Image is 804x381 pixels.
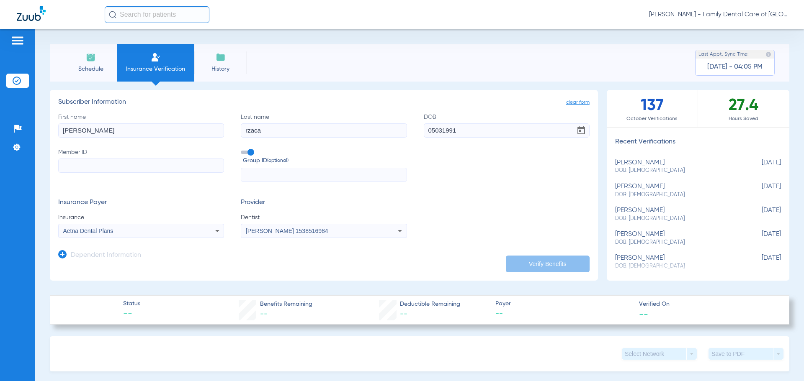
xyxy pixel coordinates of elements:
img: Search Icon [109,11,116,18]
h3: Insurance Payer [58,199,224,207]
img: Manual Insurance Verification [151,52,161,62]
span: [DATE] [739,207,781,222]
img: hamburger-icon [11,36,24,46]
span: [DATE] [739,183,781,198]
span: DOB: [DEMOGRAPHIC_DATA] [615,239,739,246]
img: Schedule [86,52,96,62]
span: Dentist [241,213,407,222]
span: Aetna Dental Plans [63,228,113,234]
span: [DATE] - 04:05 PM [707,63,763,71]
span: Verified On [639,300,776,309]
span: Benefits Remaining [260,300,312,309]
span: [PERSON_NAME] - Family Dental Care of [GEOGRAPHIC_DATA] [649,10,787,19]
h3: Dependent Information [71,251,141,260]
span: DOB: [DEMOGRAPHIC_DATA] [615,167,739,174]
span: Insurance [58,213,224,222]
span: DOB: [DEMOGRAPHIC_DATA] [615,215,739,222]
span: October Verifications [607,115,698,123]
span: -- [400,310,407,318]
h3: Subscriber Information [58,98,590,107]
span: Deductible Remaining [400,300,460,309]
img: History [216,52,226,62]
input: Search for patients [105,6,209,23]
label: Last name [241,113,407,138]
button: Verify Benefits [506,256,590,272]
input: Last name [241,123,407,138]
div: [PERSON_NAME] [615,230,739,246]
span: Last Appt. Sync Time: [698,50,749,59]
span: Payer [495,299,632,308]
div: 137 [607,90,698,127]
label: Member ID [58,148,224,182]
small: (optional) [267,156,289,165]
button: Open calendar [573,122,590,139]
span: [DATE] [739,159,781,174]
span: [PERSON_NAME] 1538516984 [246,228,328,234]
input: DOBOpen calendar [424,123,590,138]
span: -- [495,309,632,319]
div: [PERSON_NAME] [615,254,739,270]
div: [PERSON_NAME] [615,159,739,174]
span: Insurance Verification [123,65,188,73]
input: First name [58,123,224,138]
span: History [201,65,240,73]
span: Status [123,299,140,308]
span: Hours Saved [698,115,789,123]
span: [DATE] [739,230,781,246]
img: last sync help info [765,51,771,57]
span: -- [260,310,268,318]
div: [PERSON_NAME] [615,207,739,222]
span: clear form [566,98,590,107]
div: [PERSON_NAME] [615,183,739,198]
div: 27.4 [698,90,789,127]
label: First name [58,113,224,138]
label: DOB [424,113,590,138]
span: Group ID [243,156,407,165]
span: [DATE] [739,254,781,270]
h3: Recent Verifications [607,138,789,146]
span: -- [639,309,648,318]
span: -- [123,309,140,320]
img: Zuub Logo [17,6,46,21]
span: Schedule [71,65,111,73]
span: DOB: [DEMOGRAPHIC_DATA] [615,191,739,199]
h3: Provider [241,199,407,207]
input: Member ID [58,159,224,173]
